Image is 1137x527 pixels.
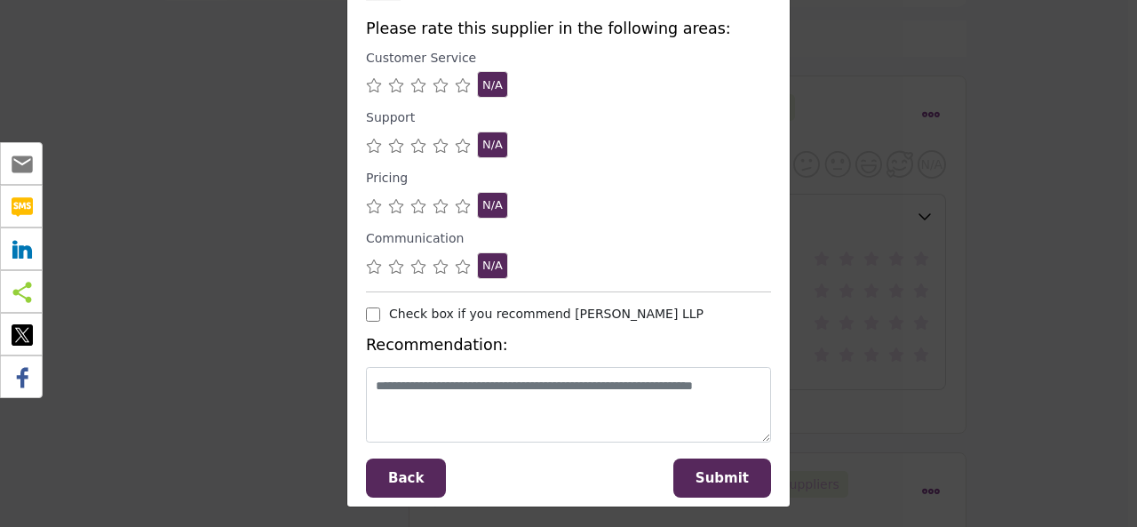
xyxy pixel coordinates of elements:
[366,459,446,499] button: Back
[482,138,503,151] span: N/A
[366,51,476,66] h6: Customer Service
[673,459,771,499] button: Submit
[366,231,464,246] h6: Communication
[482,78,503,92] span: N/A
[696,470,749,486] span: Submit
[366,336,771,355] h5: Recommendation:
[366,110,415,125] h6: Support
[388,470,424,486] span: Back
[389,305,704,323] label: Check box if you recommend [PERSON_NAME] LLP
[366,171,408,186] h6: Pricing
[482,259,503,272] span: N/A
[366,20,771,38] h5: Please rate this supplier in the following areas:
[482,198,503,212] span: N/A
